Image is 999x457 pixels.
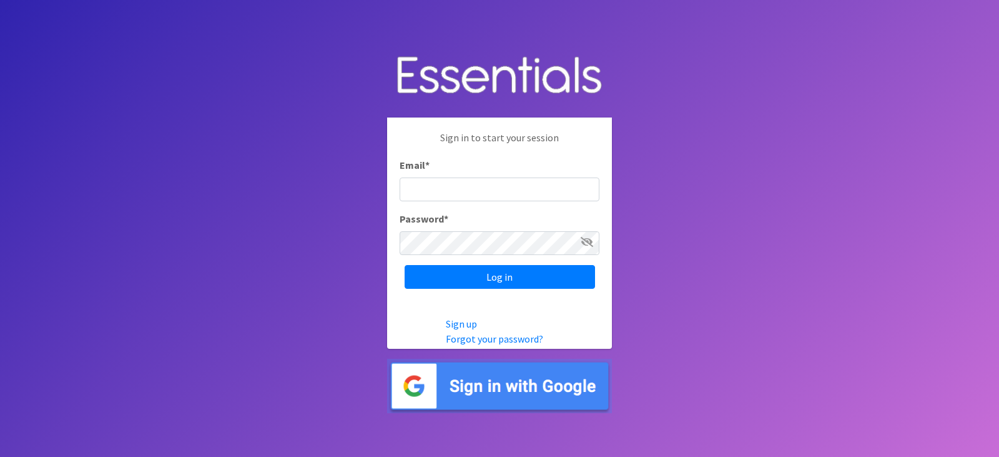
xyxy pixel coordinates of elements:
a: Sign up [446,318,477,330]
img: Sign in with Google [387,359,612,413]
p: Sign in to start your session [400,130,599,158]
img: Human Essentials [387,44,612,108]
abbr: required [425,159,430,171]
label: Email [400,158,430,173]
input: Log in [405,265,595,289]
label: Password [400,211,448,226]
a: Forgot your password? [446,333,543,345]
abbr: required [444,213,448,225]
